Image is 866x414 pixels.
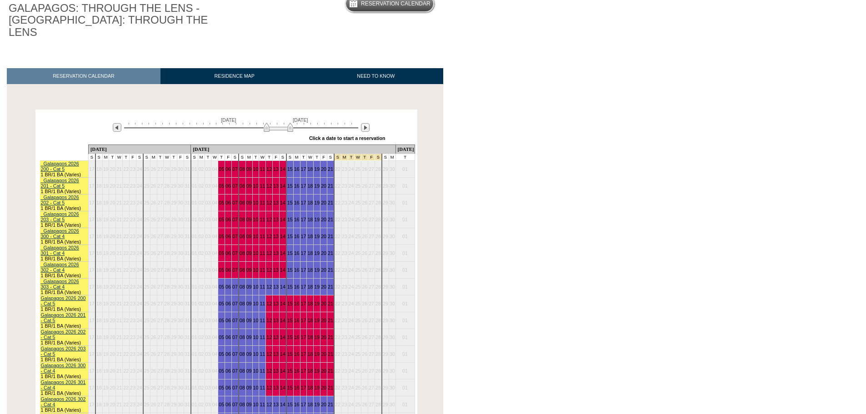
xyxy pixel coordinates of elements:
[164,154,170,161] td: W
[307,351,313,357] a: 18
[309,135,385,141] div: Click a date to start a reservation
[240,385,245,390] a: 08
[266,217,272,222] a: 12
[273,250,279,256] a: 13
[232,284,238,289] a: 07
[328,334,333,340] a: 21
[294,267,300,273] a: 16
[253,402,259,407] a: 10
[246,318,252,323] a: 09
[301,385,306,390] a: 17
[41,178,79,189] a: _Galapagos 2026 201 - Cat 5
[266,318,272,323] a: 12
[41,295,86,306] a: Galapagos 2026 200 - Cat 5
[280,318,285,323] a: 14
[41,211,79,222] a: _Galapagos 2026 203 - Cat 5
[301,284,306,289] a: 17
[294,351,300,357] a: 16
[266,385,272,390] a: 12
[246,200,252,205] a: 09
[113,123,121,132] img: Previous
[301,318,306,323] a: 17
[294,200,300,205] a: 16
[266,402,272,407] a: 12
[260,200,265,205] a: 11
[273,385,279,390] a: 13
[246,402,252,407] a: 09
[240,166,245,172] a: 08
[253,301,259,306] a: 10
[287,318,293,323] a: 15
[253,351,259,357] a: 10
[273,318,279,323] a: 13
[273,217,279,222] a: 13
[246,351,252,357] a: 09
[219,217,224,222] a: 05
[260,385,265,390] a: 11
[232,200,238,205] a: 07
[41,245,79,256] a: _Galapagos 2026 301 - Cat 4
[321,217,326,222] a: 20
[253,368,259,374] a: 10
[328,217,333,222] a: 21
[321,166,326,172] a: 20
[41,379,86,390] a: Galapagos 2026 301 - Cat 4
[198,154,205,161] td: M
[240,234,245,239] a: 08
[266,368,272,374] a: 12
[260,166,265,172] a: 11
[240,217,245,222] a: 08
[280,284,285,289] a: 14
[219,351,224,357] a: 05
[225,200,231,205] a: 06
[294,318,300,323] a: 16
[219,200,224,205] a: 05
[307,217,313,222] a: 18
[225,318,231,323] a: 06
[287,284,293,289] a: 15
[280,166,285,172] a: 14
[260,267,265,273] a: 11
[321,385,326,390] a: 20
[219,183,224,189] a: 05
[273,301,279,306] a: 13
[232,250,238,256] a: 07
[321,368,326,374] a: 20
[260,334,265,340] a: 11
[266,183,272,189] a: 12
[328,368,333,374] a: 21
[361,1,430,7] h5: Reservation Calendar
[232,234,238,239] a: 07
[294,250,300,256] a: 16
[307,334,313,340] a: 18
[273,351,279,357] a: 13
[7,68,160,84] a: RESERVATION CALENDAR
[7,0,210,40] h1: GALAPAGOS: THROUGH THE LENS - [GEOGRAPHIC_DATA]: THROUGH THE LENS
[307,267,313,273] a: 18
[246,301,252,306] a: 09
[280,234,285,239] a: 14
[307,234,313,239] a: 18
[314,234,320,239] a: 19
[307,183,313,189] a: 18
[219,267,224,273] a: 05
[280,385,285,390] a: 14
[41,329,86,340] a: Galapagos 2026 202 - Cat 5
[260,368,265,374] a: 11
[328,183,333,189] a: 21
[232,402,238,407] a: 07
[225,368,231,374] a: 06
[177,154,184,161] td: F
[41,161,79,172] a: _Galapagos 2026 200 - Cat 5
[307,284,313,289] a: 18
[273,402,279,407] a: 13
[191,154,198,161] td: S
[321,284,326,289] a: 20
[314,166,320,172] a: 19
[321,234,326,239] a: 20
[240,334,245,340] a: 08
[41,396,86,407] a: Galapagos 2026 302 - Cat 4
[287,402,293,407] a: 15
[294,284,300,289] a: 16
[219,318,224,323] a: 05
